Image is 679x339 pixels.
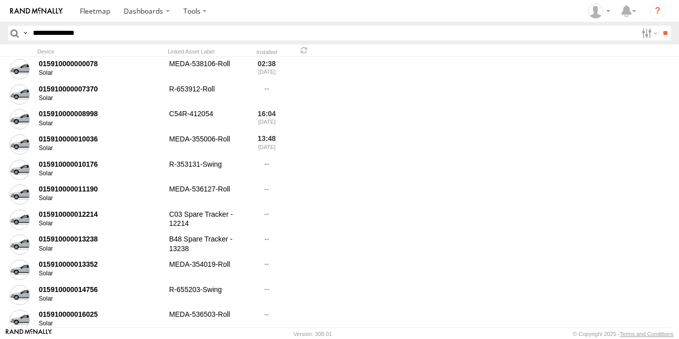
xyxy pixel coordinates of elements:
div: 015910000013352 [39,260,162,269]
div: © Copyright 2025 - [573,331,673,337]
div: Installed [248,50,286,55]
div: C54R-412054 [168,108,244,131]
div: R-353131-Swing [168,158,244,181]
div: 015910000010036 [39,134,162,143]
div: 015910000012214 [39,210,162,219]
div: Version: 308.01 [294,331,332,337]
i: ? [650,3,666,19]
div: 015910000000078 [39,59,162,68]
div: Solar [39,69,162,77]
div: R-655203-Swing [168,283,244,307]
a: Terms and Conditions [620,331,673,337]
div: MEDA-538106-Roll [168,58,244,81]
div: 02:38 [DATE] [248,58,286,81]
div: MEDA-355006-Roll [168,133,244,156]
span: Refresh [298,45,310,55]
div: Solar [39,170,162,178]
div: Solar [39,320,162,328]
img: rand-logo.svg [10,8,63,15]
div: Solar [39,245,162,253]
div: 015910000011190 [39,184,162,193]
div: MEDA-536127-Roll [168,183,244,206]
div: Solar [39,295,162,303]
div: Device [37,48,164,55]
div: Solar [39,195,162,203]
div: C03 Spare Tracker - 12214 [168,208,244,231]
div: B48 Spare Tracker - 13238 [168,233,244,257]
div: Solar [39,220,162,228]
label: Search Filter Options [638,26,659,40]
div: 015910000014756 [39,285,162,294]
div: Solar [39,120,162,128]
div: Solar [39,270,162,278]
div: 015910000013238 [39,234,162,244]
div: 015910000007370 [39,84,162,93]
a: Visit our Website [6,329,52,339]
div: 16:04 [DATE] [248,108,286,131]
label: Search Query [21,26,29,40]
div: Linked Asset Label [168,48,244,55]
div: 015910000008998 [39,109,162,118]
div: R-653912-Roll [168,83,244,106]
div: 13:48 [DATE] [248,133,286,156]
div: 015910000010176 [39,160,162,169]
div: Solar [39,144,162,153]
div: 015910000016025 [39,310,162,319]
div: Solar [39,94,162,103]
div: MEDA-354019-Roll [168,258,244,281]
div: Craig Maywhort [585,4,614,19]
div: MEDA-536503-Roll [168,308,244,331]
